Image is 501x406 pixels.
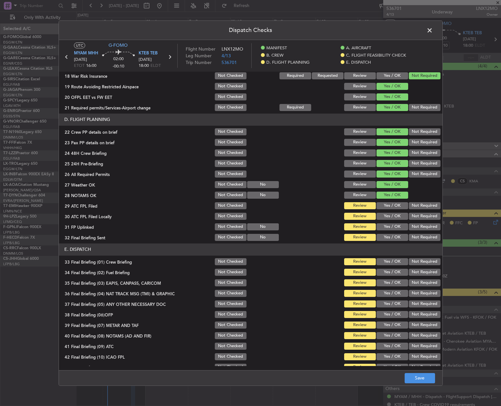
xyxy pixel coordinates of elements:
[409,311,440,318] button: Not Required
[409,202,440,209] button: Not Required
[376,160,408,167] button: Yes / OK
[409,279,440,286] button: Not Required
[405,373,435,383] button: Save
[376,83,408,90] button: Yes / OK
[376,322,408,329] button: Yes / OK
[376,290,408,297] button: Yes / OK
[376,171,408,178] button: Yes / OK
[409,300,440,307] button: Not Required
[376,258,408,265] button: Yes / OK
[376,353,408,360] button: Yes / OK
[376,202,408,209] button: Yes / OK
[376,364,408,371] button: Yes / OK
[409,332,440,339] button: Not Required
[376,192,408,199] button: Yes / OK
[376,93,408,100] button: Yes / OK
[376,234,408,241] button: Yes / OK
[376,128,408,135] button: Yes / OK
[409,322,440,329] button: Not Required
[376,104,408,111] button: Yes / OK
[409,364,440,371] button: Not Required
[376,213,408,220] button: Yes / OK
[409,234,440,241] button: Not Required
[409,139,440,146] button: Not Required
[409,223,440,230] button: Not Required
[376,223,408,230] button: Yes / OK
[409,171,440,178] button: Not Required
[409,72,440,79] button: Not Required
[409,258,440,265] button: Not Required
[376,269,408,276] button: Yes / OK
[409,343,440,350] button: Not Required
[376,332,408,339] button: Yes / OK
[376,279,408,286] button: Yes / OK
[409,104,440,111] button: Not Required
[409,213,440,220] button: Not Required
[376,300,408,307] button: Yes / OK
[409,128,440,135] button: Not Required
[376,343,408,350] button: Yes / OK
[346,52,406,59] span: C. FLIGHT FEASIBILITY CHECK
[59,20,442,40] header: Dispatch Checks
[409,269,440,276] button: Not Required
[409,160,440,167] button: Not Required
[376,72,408,79] button: Yes / OK
[409,353,440,360] button: Not Required
[409,149,440,156] button: Not Required
[409,290,440,297] button: Not Required
[376,149,408,156] button: Yes / OK
[376,181,408,188] button: Yes / OK
[376,139,408,146] button: Yes / OK
[376,311,408,318] button: Yes / OK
